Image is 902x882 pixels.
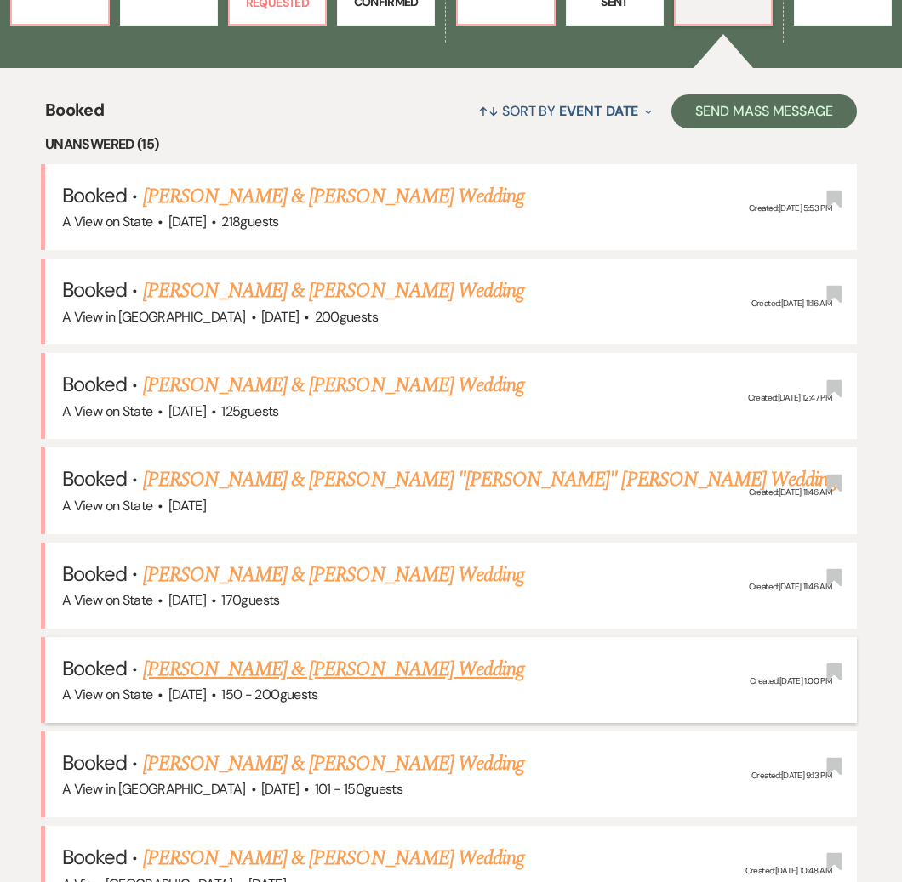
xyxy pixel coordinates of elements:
button: Send Mass Message [671,94,857,128]
span: A View in [GEOGRAPHIC_DATA] [62,780,246,798]
span: Event Date [559,102,638,120]
span: A View on State [62,686,152,703]
span: 125 guests [221,402,278,420]
span: Created: [DATE] 10:48 AM [745,865,831,876]
a: [PERSON_NAME] & [PERSON_NAME] Wedding [143,276,524,306]
span: A View on State [62,213,152,230]
span: Created: [DATE] 5:53 PM [749,203,831,214]
span: Created: [DATE] 12:47 PM [748,392,831,403]
span: A View on State [62,497,152,515]
span: Created: [DATE] 11:46 AM [749,487,831,498]
span: Booked [62,371,127,397]
span: Booked [62,560,127,587]
span: [DATE] [168,686,206,703]
span: [DATE] [168,497,206,515]
span: Created: [DATE] 11:46 AM [749,581,831,592]
a: [PERSON_NAME] & [PERSON_NAME] Wedding [143,748,524,779]
span: Created: [DATE] 1:00 PM [750,675,831,686]
span: Created: [DATE] 9:13 PM [751,771,831,782]
a: [PERSON_NAME] & [PERSON_NAME] Wedding [143,654,524,685]
span: A View on State [62,591,152,609]
span: ↑↓ [478,102,499,120]
a: [PERSON_NAME] & [PERSON_NAME] Wedding [143,370,524,401]
span: Booked [62,844,127,870]
span: Booked [62,465,127,492]
span: Booked [62,182,127,208]
span: 200 guests [315,308,378,326]
li: Unanswered (15) [45,134,857,156]
span: Created: [DATE] 11:16 AM [751,298,831,309]
a: [PERSON_NAME] & [PERSON_NAME] Wedding [143,181,524,212]
a: [PERSON_NAME] & [PERSON_NAME] Wedding [143,843,524,873]
span: A View in [GEOGRAPHIC_DATA] [62,308,246,326]
button: Sort By Event Date [471,88,659,134]
span: Booked [62,749,127,776]
span: [DATE] [168,213,206,230]
span: Booked [45,97,104,134]
span: Booked [62,276,127,303]
span: [DATE] [261,780,299,798]
span: 101 - 150 guests [315,780,402,798]
span: [DATE] [261,308,299,326]
a: [PERSON_NAME] & [PERSON_NAME] "[PERSON_NAME]" [PERSON_NAME] Wedding [143,464,837,495]
span: Booked [62,655,127,681]
a: [PERSON_NAME] & [PERSON_NAME] Wedding [143,560,524,590]
span: 218 guests [221,213,278,230]
span: 170 guests [221,591,279,609]
span: A View on State [62,402,152,420]
span: [DATE] [168,402,206,420]
span: [DATE] [168,591,206,609]
span: 150 - 200 guests [221,686,317,703]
